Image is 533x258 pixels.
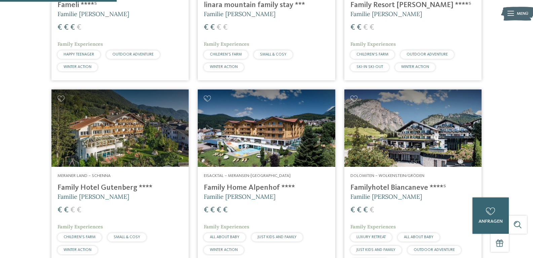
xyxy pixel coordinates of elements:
[356,52,388,57] span: CHILDREN’S FARM
[114,235,140,239] span: SMALL & COSY
[204,41,249,47] span: Family Experiences
[70,24,75,32] span: €
[64,248,91,252] span: WINTER ACTION
[204,24,208,32] span: €
[58,41,103,47] span: Family Experiences
[112,52,154,57] span: OUTDOOR ADVENTURE
[210,248,238,252] span: WINTER ACTION
[350,10,422,18] span: Familie [PERSON_NAME]
[260,52,287,57] span: SMALL & COSY
[350,224,396,230] span: Family Experiences
[350,206,355,214] span: €
[350,174,424,178] span: Dolomiten – Wolkenstein/Gröden
[407,52,448,57] span: OUTDOOR ADVENTURE
[58,206,62,214] span: €
[414,248,455,252] span: OUTDOOR ADVENTURE
[223,24,228,32] span: €
[363,206,368,214] span: €
[58,24,62,32] span: €
[58,174,111,178] span: Meraner Land – Schenna
[344,89,482,167] img: Familienhotels gesucht? Hier findet ihr die besten!
[223,206,228,214] span: €
[58,10,129,18] span: Familie [PERSON_NAME]
[77,24,81,32] span: €
[210,235,239,239] span: ALL ABOUT BABY
[64,24,69,32] span: €
[357,206,361,214] span: €
[204,10,275,18] span: Familie [PERSON_NAME]
[356,235,386,239] span: LUXURY RETREAT
[350,41,396,47] span: Family Experiences
[51,89,189,167] img: Family Hotel Gutenberg ****
[370,206,374,214] span: €
[204,224,249,230] span: Family Experiences
[210,65,238,69] span: WINTER ACTION
[350,193,422,200] span: Familie [PERSON_NAME]
[198,89,335,167] img: Family Home Alpenhof ****
[58,183,183,192] h4: Family Hotel Gutenberg ****
[370,24,374,32] span: €
[204,183,329,192] h4: Family Home Alpenhof ****
[356,65,383,69] span: SKI-IN SKI-OUT
[77,206,81,214] span: €
[204,206,208,214] span: €
[58,224,103,230] span: Family Experiences
[204,193,275,200] span: Familie [PERSON_NAME]
[479,219,503,224] span: anfragen
[350,1,475,10] h4: Family Resort [PERSON_NAME] ****ˢ
[64,235,96,239] span: CHILDREN’S FARM
[204,1,329,10] h4: linara mountain family stay ***
[357,24,361,32] span: €
[356,248,395,252] span: JUST KIDS AND FAMILY
[210,206,215,214] span: €
[210,52,242,57] span: CHILDREN’S FARM
[204,174,291,178] span: Eisacktal – Meransen-[GEOGRAPHIC_DATA]
[363,24,368,32] span: €
[64,52,94,57] span: HAPPY TEENAGER
[217,24,221,32] span: €
[258,235,297,239] span: JUST KIDS AND FAMILY
[472,197,509,234] a: anfragen
[217,206,221,214] span: €
[404,235,433,239] span: ALL ABOUT BABY
[64,206,69,214] span: €
[70,206,75,214] span: €
[64,65,91,69] span: WINTER ACTION
[350,183,475,192] h4: Familyhotel Biancaneve ****ˢ
[210,24,215,32] span: €
[401,65,429,69] span: WINTER ACTION
[350,24,355,32] span: €
[58,193,129,200] span: Familie [PERSON_NAME]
